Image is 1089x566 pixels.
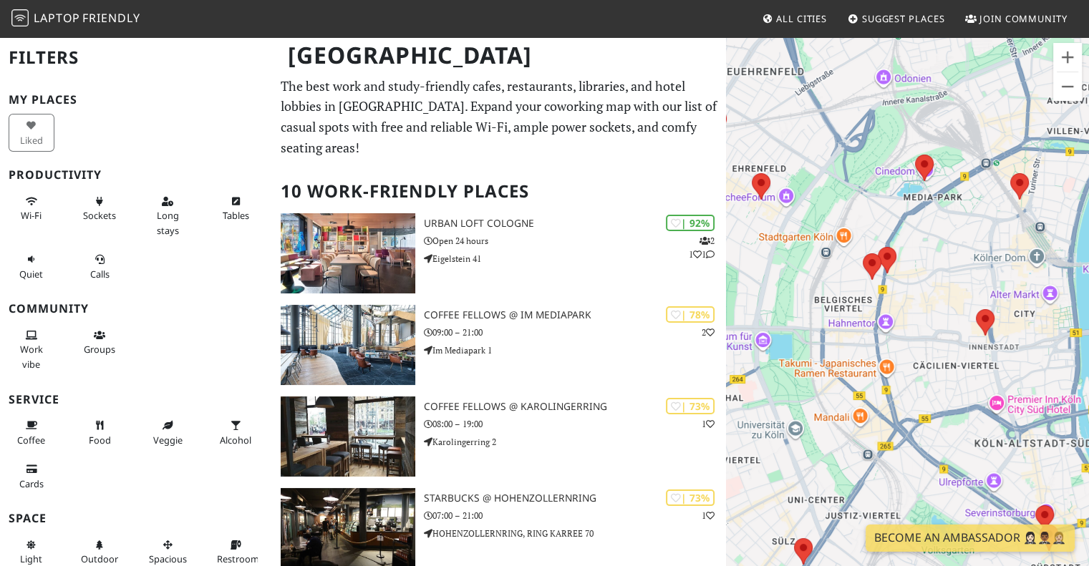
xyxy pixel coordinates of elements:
[34,10,80,26] span: Laptop
[90,268,110,280] span: Video/audio calls
[84,343,115,356] span: Group tables
[281,76,717,158] p: The best work and study-friendly cafes, restaurants, libraries, and hotel lobbies in [GEOGRAPHIC_...
[866,524,1075,552] a: Become an Ambassador 🤵🏻‍♀️🤵🏾‍♂️🤵🏼‍♀️
[9,414,54,452] button: Coffee
[979,12,1068,25] span: Join Community
[272,396,726,477] a: Coffee Fellows @ Karolingerring | 73% 1 Coffee Fellows @ Karolingerring 08:00 – 19:00 Karolingerr...
[145,190,190,242] button: Long stays
[959,6,1073,31] a: Join Community
[666,215,715,231] div: | 92%
[281,396,415,477] img: Coffee Fellows @ Karolingerring
[20,552,42,565] span: Natural light
[17,434,45,447] span: Coffee
[145,414,190,452] button: Veggie
[77,414,122,452] button: Food
[19,477,44,490] span: Credit cards
[9,457,54,495] button: Cards
[424,326,727,339] p: 09:00 – 21:00
[276,36,723,75] h1: [GEOGRAPHIC_DATA]
[666,398,715,414] div: | 73%
[220,434,251,447] span: Alcohol
[83,209,116,222] span: Power sockets
[424,401,727,413] h3: Coffee Fellows @ Karolingerring
[149,552,187,565] span: Spacious
[424,509,727,522] p: 07:00 – 21:00
[424,527,727,540] p: HOHENZOLLERNRING, RING KARREE 70
[1053,43,1082,72] button: Zoom in
[82,10,140,26] span: Friendly
[666,306,715,323] div: | 78%
[20,343,43,370] span: People working
[1053,72,1082,101] button: Zoom out
[424,252,727,265] p: Eigelstein 41
[157,209,179,236] span: Long stays
[77,323,122,361] button: Groups
[424,417,727,431] p: 08:00 – 19:00
[281,213,415,293] img: URBAN LOFT Cologne
[689,234,715,261] p: 2 1 1
[11,9,29,26] img: LaptopFriendly
[424,492,727,504] h3: Starbucks @ Hohenzollernring
[89,434,111,447] span: Food
[272,305,726,385] a: Coffee Fellows @ Im Mediapark | 78% 2 Coffee Fellows @ Im Mediapark 09:00 – 21:00 Im Mediapark 1
[776,12,827,25] span: All Cities
[862,12,945,25] span: Suggest Places
[217,552,259,565] span: Restroom
[213,414,258,452] button: Alcohol
[9,190,54,228] button: Wi-Fi
[424,435,727,449] p: Karolingerring 2
[77,190,122,228] button: Sockets
[213,190,258,228] button: Tables
[11,6,140,31] a: LaptopFriendly LaptopFriendly
[666,489,715,506] div: | 73%
[9,512,263,525] h3: Space
[424,343,727,357] p: Im Mediapark 1
[424,218,727,230] h3: URBAN LOFT Cologne
[702,417,715,431] p: 1
[9,36,263,79] h2: Filters
[9,302,263,316] h3: Community
[281,305,415,385] img: Coffee Fellows @ Im Mediapark
[9,168,263,182] h3: Productivity
[702,326,715,339] p: 2
[153,434,183,447] span: Veggie
[77,248,122,286] button: Calls
[424,309,727,321] h3: Coffee Fellows @ Im Mediapark
[281,170,717,213] h2: 10 Work-Friendly Places
[19,268,43,280] span: Quiet
[21,209,42,222] span: Stable Wi-Fi
[424,234,727,248] p: Open 24 hours
[842,6,951,31] a: Suggest Places
[81,552,118,565] span: Outdoor area
[756,6,833,31] a: All Cities
[9,93,263,107] h3: My Places
[9,248,54,286] button: Quiet
[702,509,715,522] p: 1
[223,209,249,222] span: Work-friendly tables
[272,213,726,293] a: URBAN LOFT Cologne | 92% 211 URBAN LOFT Cologne Open 24 hours Eigelstein 41
[9,323,54,376] button: Work vibe
[9,393,263,406] h3: Service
